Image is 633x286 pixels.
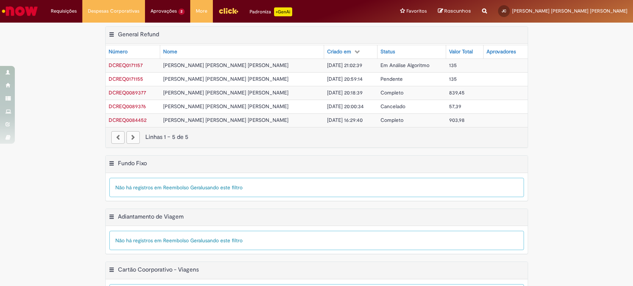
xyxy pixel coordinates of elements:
[111,133,522,142] div: Linhas 1 − 5 de 5
[118,266,199,274] h2: Cartão Coorporativo - Viagens
[449,48,473,56] div: Valor Total
[109,117,146,123] a: Abrir Registro: DCREQ0084452
[250,7,292,16] div: Padroniza
[109,48,128,56] div: Número
[109,178,524,197] div: Não há registros em Reembolso Geral
[487,48,516,56] div: Aprovadores
[1,4,39,19] img: ServiceNow
[163,48,177,56] div: Nome
[196,7,207,15] span: More
[327,48,351,56] div: Criado em
[178,9,185,15] span: 2
[109,231,524,250] div: Não há registros em Reembolso Geral
[118,160,147,167] h2: Fundo Fixo
[449,62,457,69] span: 135
[406,7,427,15] span: Favoritos
[118,31,159,38] h2: General Refund
[327,117,363,123] span: [DATE] 16:29:40
[380,76,403,82] span: Pendente
[327,76,363,82] span: [DATE] 20:59:14
[163,89,289,96] span: [PERSON_NAME] [PERSON_NAME] [PERSON_NAME]
[109,160,115,169] button: Fundo Fixo Menu de contexto
[202,237,243,244] span: usando este filtro
[109,76,143,82] a: Abrir Registro: DCREQ0171155
[218,5,238,16] img: click_logo_yellow_360x200.png
[109,62,143,69] a: Abrir Registro: DCREQ0171157
[109,103,146,110] span: DCREQ0089376
[502,9,506,13] span: JC
[88,7,139,15] span: Despesas Corporativas
[109,117,146,123] span: DCREQ0084452
[274,7,292,16] p: +GenAi
[438,8,471,15] a: Rascunhos
[109,213,115,223] button: Adiantamento de Viagem Menu de contexto
[109,89,146,96] span: DCREQ0089377
[449,103,461,110] span: 57,39
[106,127,528,147] nav: paginação
[380,117,403,123] span: Completo
[449,76,457,82] span: 135
[151,7,177,15] span: Aprovações
[109,31,115,40] button: General Refund Menu de contexto
[163,62,289,69] span: [PERSON_NAME] [PERSON_NAME] [PERSON_NAME]
[51,7,77,15] span: Requisições
[327,103,364,110] span: [DATE] 20:00:34
[109,76,143,82] span: DCREQ0171155
[163,103,289,110] span: [PERSON_NAME] [PERSON_NAME] [PERSON_NAME]
[449,117,465,123] span: 903,98
[109,62,143,69] span: DCREQ0171157
[380,48,395,56] div: Status
[380,103,405,110] span: Cancelado
[327,62,362,69] span: [DATE] 21:02:39
[449,89,465,96] span: 839,45
[109,103,146,110] a: Abrir Registro: DCREQ0089376
[163,117,289,123] span: [PERSON_NAME] [PERSON_NAME] [PERSON_NAME]
[163,76,289,82] span: [PERSON_NAME] [PERSON_NAME] [PERSON_NAME]
[202,184,243,191] span: usando este filtro
[109,266,115,276] button: Cartão Coorporativo - Viagens Menu de contexto
[118,213,184,220] h2: Adiantamento de Viagem
[380,89,403,96] span: Completo
[512,8,627,14] span: [PERSON_NAME] [PERSON_NAME] [PERSON_NAME]
[327,89,363,96] span: [DATE] 20:18:39
[444,7,471,14] span: Rascunhos
[109,89,146,96] a: Abrir Registro: DCREQ0089377
[380,62,429,69] span: Em Análise Algoritmo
